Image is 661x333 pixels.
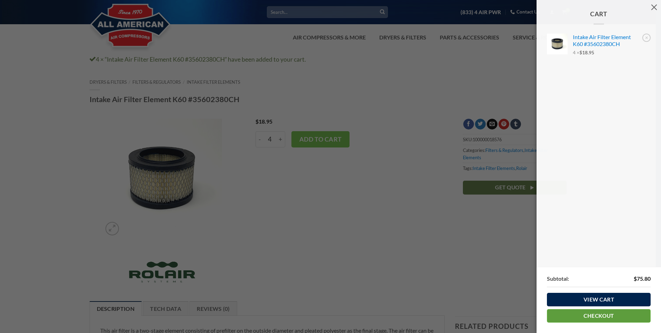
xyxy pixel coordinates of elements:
[547,10,651,18] span: Cart
[642,34,651,42] a: Remove Intake Air Filter Element K60 #35602380CH from cart
[634,275,651,282] bdi: 75.80
[579,50,594,55] bdi: 18.95
[547,293,651,306] a: View cart
[573,34,640,48] a: Intake Air Filter Element K60 #35602380CH
[579,50,582,55] span: $
[547,274,569,283] strong: Subtotal:
[634,275,637,282] span: $
[547,309,651,323] a: Checkout
[573,49,594,56] span: 4 ×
